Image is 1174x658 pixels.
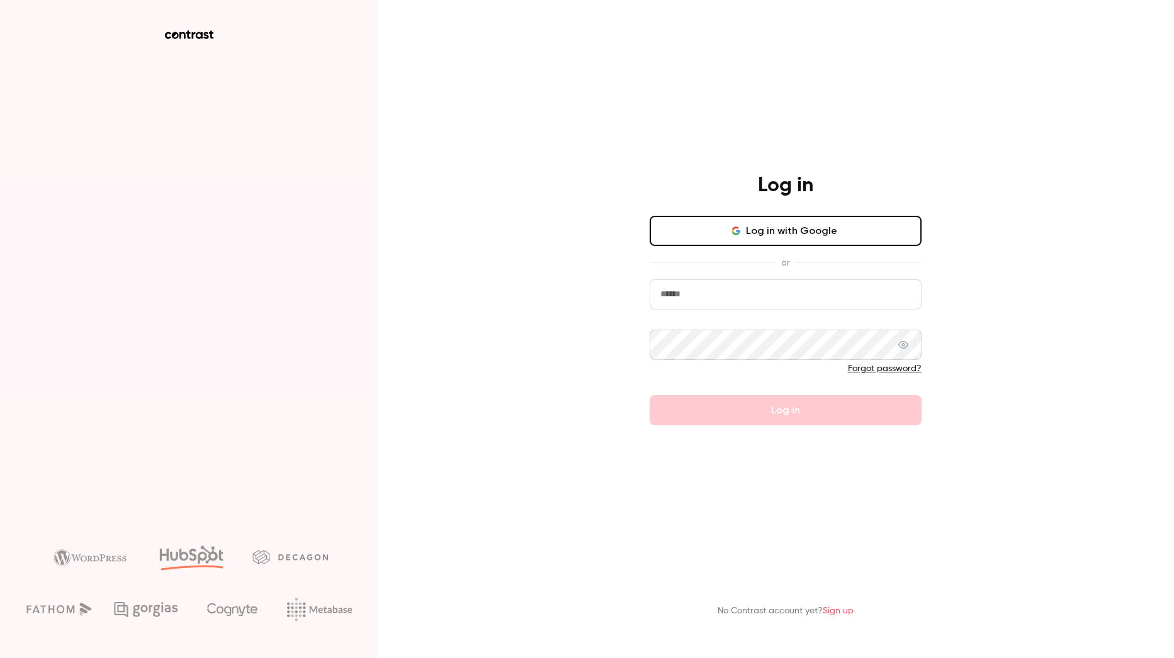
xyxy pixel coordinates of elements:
a: Forgot password? [848,364,922,373]
button: Log in with Google [650,216,922,246]
img: decagon [252,550,328,564]
p: No Contrast account yet? [718,605,854,618]
span: or [775,256,796,269]
h4: Log in [758,173,813,198]
a: Sign up [823,606,854,615]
